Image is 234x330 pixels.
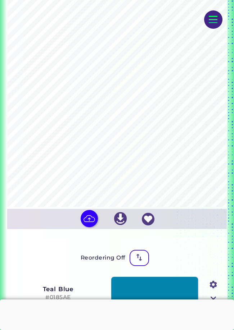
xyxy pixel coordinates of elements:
img: icon_download_white.svg [114,212,127,225]
img: icon picture [81,210,98,227]
img: icon_reorder.svg [134,252,144,263]
img: icon_close.svg [208,294,219,304]
h5: #0185AE [12,294,104,301]
h3: Teal Blue [12,285,104,293]
img: icon_favourite_white.svg [142,213,154,225]
h5: Reordering Off [81,253,125,262]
